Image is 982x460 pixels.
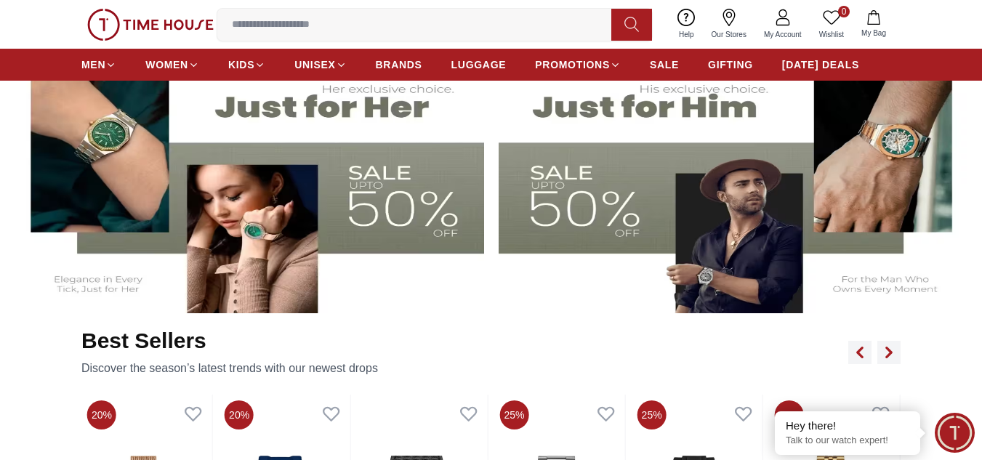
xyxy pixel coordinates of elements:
[81,328,378,354] h2: Best Sellers
[782,52,859,78] a: [DATE] DEALS
[813,29,850,40] span: Wishlist
[706,29,752,40] span: Our Stores
[451,57,507,72] span: LUGGAGE
[225,400,254,429] span: 20%
[650,57,679,72] span: SALE
[782,57,859,72] span: [DATE] DEALS
[294,52,346,78] a: UNISEX
[499,400,528,429] span: 25%
[775,400,804,429] span: 20%
[838,6,850,17] span: 0
[786,419,909,433] div: Hey there!
[12,51,484,313] img: Women's Watches Banner
[145,57,188,72] span: WOMEN
[650,52,679,78] a: SALE
[499,51,971,313] img: Men's Watches Banner
[810,6,853,43] a: 0Wishlist
[81,360,378,377] p: Discover the season’s latest trends with our newest drops
[81,52,116,78] a: MEN
[703,6,755,43] a: Our Stores
[853,7,895,41] button: My Bag
[228,57,254,72] span: KIDS
[535,52,621,78] a: PROMOTIONS
[856,28,892,39] span: My Bag
[294,57,335,72] span: UNISEX
[708,52,753,78] a: GIFTING
[670,6,703,43] a: Help
[228,52,265,78] a: KIDS
[935,413,975,453] div: Chat Widget
[87,400,116,429] span: 20%
[786,435,909,447] p: Talk to our watch expert!
[637,400,667,429] span: 25%
[81,57,105,72] span: MEN
[145,52,199,78] a: WOMEN
[87,9,214,41] img: ...
[376,52,422,78] a: BRANDS
[376,57,422,72] span: BRANDS
[708,57,753,72] span: GIFTING
[451,52,507,78] a: LUGGAGE
[673,29,700,40] span: Help
[535,57,610,72] span: PROMOTIONS
[758,29,808,40] span: My Account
